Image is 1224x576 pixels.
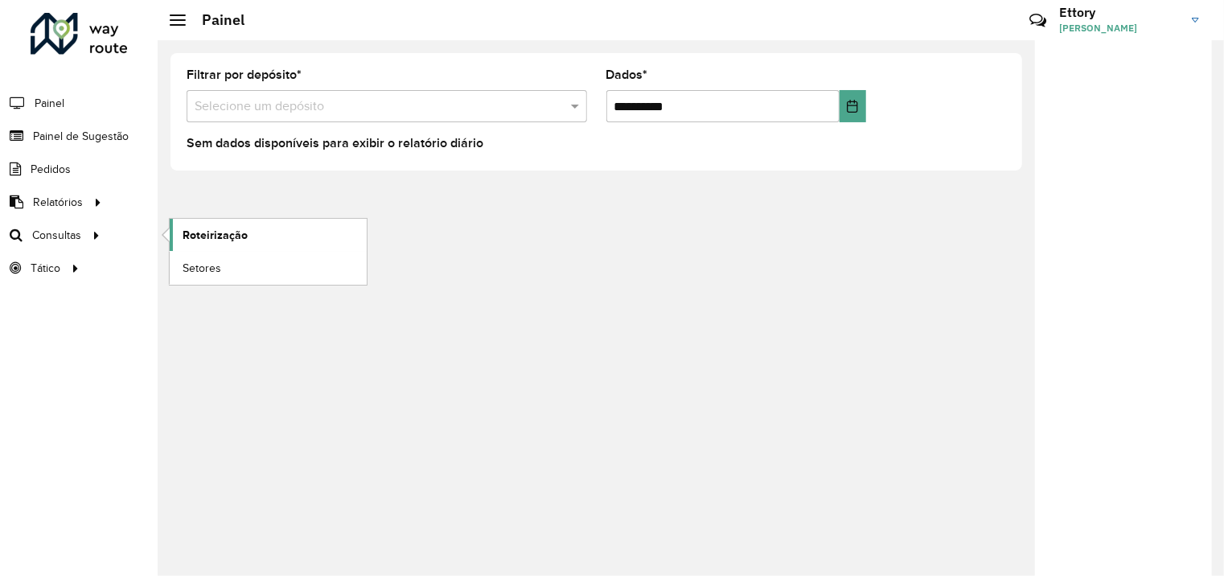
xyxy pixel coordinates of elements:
[32,227,81,244] span: Consultas
[606,68,643,81] font: Dados
[183,260,221,277] span: Setores
[1059,5,1180,20] h3: Ettory
[31,260,60,277] span: Tático
[187,68,297,81] font: Filtrar por depósito
[31,161,71,178] span: Pedidos
[170,219,367,251] a: Roteirização
[186,11,244,29] h2: Painel
[187,134,483,153] label: Sem dados disponíveis para exibir o relatório diário
[33,194,83,211] span: Relatórios
[1059,21,1180,35] span: [PERSON_NAME]
[35,95,64,112] span: Painel
[33,128,129,145] span: Painel de Sugestão
[1021,3,1055,38] a: Contato Rápido
[840,90,867,122] button: Escolha a data
[183,227,248,244] span: Roteirização
[170,252,367,284] a: Setores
